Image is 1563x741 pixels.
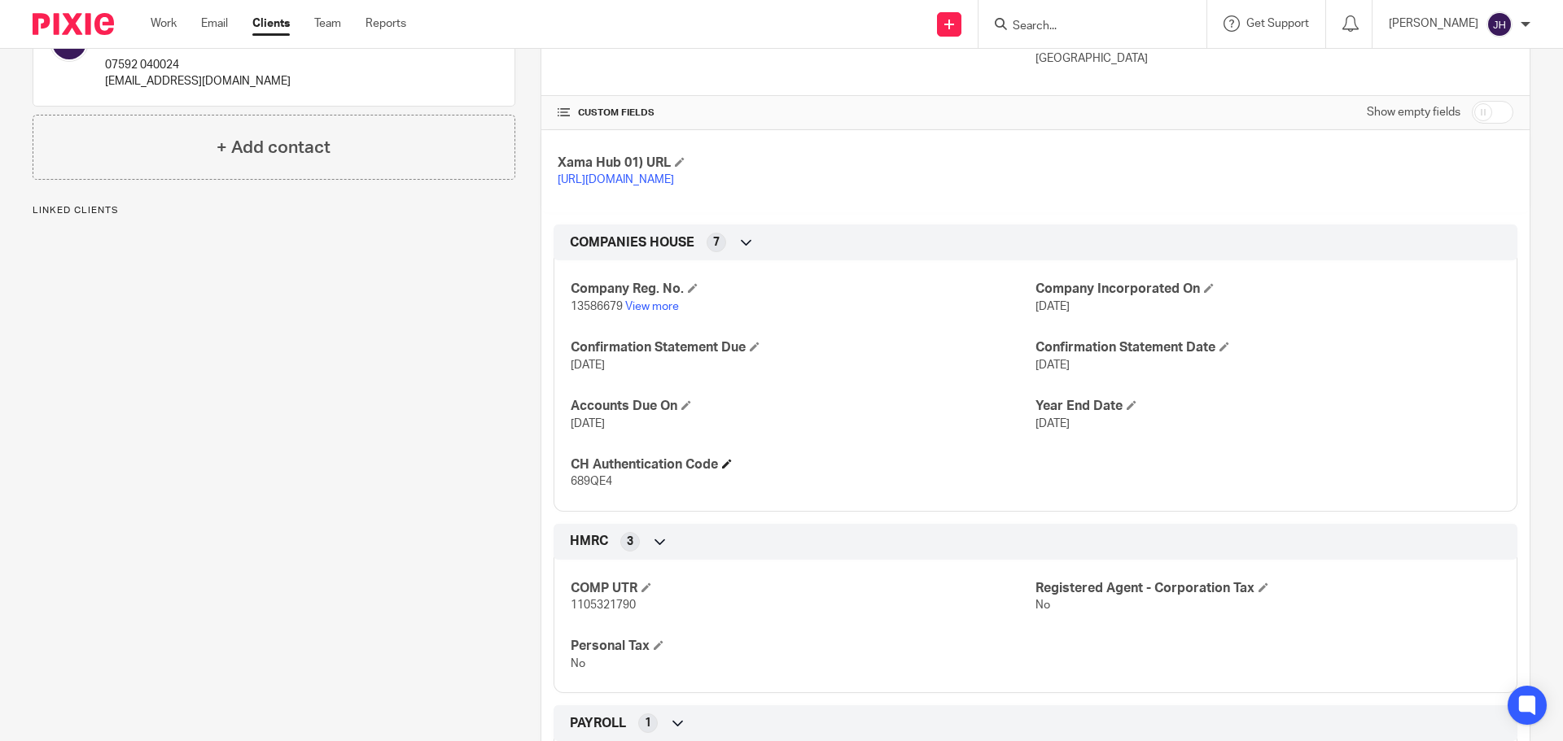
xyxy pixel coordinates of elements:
[1035,339,1500,356] h4: Confirmation Statement Date
[1035,281,1500,298] h4: Company Incorporated On
[645,715,651,731] span: 1
[1486,11,1513,37] img: svg%3E
[1389,15,1478,32] p: [PERSON_NAME]
[151,15,177,32] a: Work
[571,418,605,429] span: [DATE]
[33,204,515,217] p: Linked clients
[314,15,341,32] a: Team
[105,73,291,89] p: [EMAIL_ADDRESS][DOMAIN_NAME]
[558,155,1035,172] h4: Xama Hub 01) URL
[558,107,1035,120] h4: CUSTOM FIELDS
[571,599,636,611] span: 1105321790
[217,135,331,160] h4: + Add contact
[627,534,633,550] span: 3
[1035,418,1070,429] span: [DATE]
[105,57,291,73] p: 07592 040024
[558,174,674,185] a: [URL][DOMAIN_NAME]
[570,715,626,732] span: PAYROLL
[1035,301,1070,312] span: [DATE]
[201,15,228,32] a: Email
[571,360,605,371] span: [DATE]
[252,15,290,32] a: Clients
[1367,104,1460,120] label: Show empty fields
[571,301,623,312] span: 13586679
[570,234,694,251] span: COMPANIES HOUSE
[1246,18,1309,29] span: Get Support
[1035,580,1500,597] h4: Registered Agent - Corporation Tax
[625,301,679,312] a: View more
[571,476,612,487] span: 689QE4
[571,658,585,669] span: No
[1035,360,1070,371] span: [DATE]
[713,234,720,251] span: 7
[570,533,608,550] span: HMRC
[571,580,1035,597] h4: COMP UTR
[33,13,114,35] img: Pixie
[1035,398,1500,415] h4: Year End Date
[571,398,1035,415] h4: Accounts Due On
[1011,20,1158,34] input: Search
[571,456,1035,473] h4: CH Authentication Code
[366,15,406,32] a: Reports
[1035,50,1513,67] p: [GEOGRAPHIC_DATA]
[571,339,1035,356] h4: Confirmation Statement Due
[1035,599,1050,611] span: No
[571,281,1035,298] h4: Company Reg. No.
[571,638,1035,655] h4: Personal Tax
